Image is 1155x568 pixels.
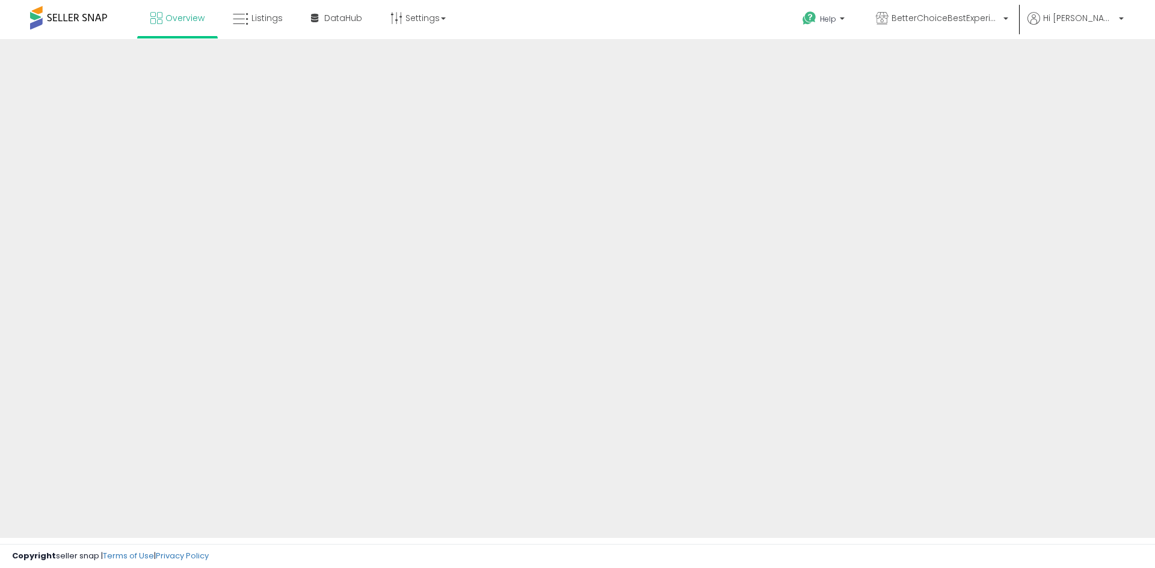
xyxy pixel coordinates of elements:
span: Listings [251,12,283,24]
span: Help [820,14,836,24]
span: Overview [165,12,205,24]
a: Hi [PERSON_NAME] [1027,12,1124,39]
a: Help [793,2,857,39]
i: Get Help [802,11,817,26]
span: DataHub [324,12,362,24]
span: Hi [PERSON_NAME] [1043,12,1115,24]
span: BetterChoiceBestExperience [892,12,1000,24]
